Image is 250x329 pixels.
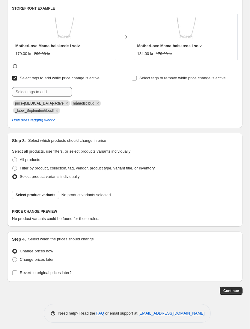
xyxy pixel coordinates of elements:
[20,249,53,253] span: Change prices now
[61,192,111,198] span: No product variants selected
[16,193,55,197] span: Select product variants
[20,174,79,179] span: Select product variants individually
[104,311,138,315] span: or email support at
[12,149,130,154] span: Select all products, use filters, or select products variants individually
[15,44,80,48] span: MotherLove Mama-halskæde i sølv
[12,191,59,199] button: Select product variants
[34,51,50,57] strike: 299.00 kr
[12,87,72,97] input: Select tags to add
[20,76,100,80] span: Select tags to add while price change is active
[73,101,94,105] span: månedstilbud
[12,6,238,11] h6: STOREFRONT EXAMPLE
[15,108,54,113] span: _label_Septembertilbud!
[12,138,26,144] h2: Step 3.
[95,101,100,106] button: Remove månedstilbud
[12,236,26,242] h2: Step 4.
[12,216,99,221] span: No product variants could be found for those rules.
[156,51,172,57] strike: 179.00 kr
[174,17,198,41] img: MotherLove-Mama-halskaede-i-solv-Smykker_80x.jpg
[52,17,76,41] img: MotherLove-Mama-halskaede-i-solv-Smykker_80x.jpg
[15,51,31,57] div: 179.00 kr
[137,51,153,57] div: 134.00 kr
[20,257,54,262] span: Change prices later
[220,287,243,295] button: Continue
[223,288,239,293] span: Continue
[20,157,40,162] span: All products
[137,44,202,48] span: MotherLove Mama-halskæde i sølv
[28,138,106,144] p: Select which products should change in price
[20,270,72,275] span: Revert to original prices later?
[15,101,64,105] span: price-change-job-active
[28,236,94,242] p: Select when the prices should change
[58,311,97,315] span: Need help? Read the
[54,108,60,113] button: Remove _label_Septembertilbud!
[64,101,70,106] button: Remove price-change-job-active
[139,76,226,80] span: Select tags to remove while price change is active
[12,118,55,122] a: How does tagging work?
[20,166,155,170] span: Filter by product, collection, tag, vendor, product type, variant title, or inventory
[12,209,238,214] h6: PRICE CHANGE PREVIEW
[96,311,104,315] a: FAQ
[138,311,204,315] a: [EMAIL_ADDRESS][DOMAIN_NAME]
